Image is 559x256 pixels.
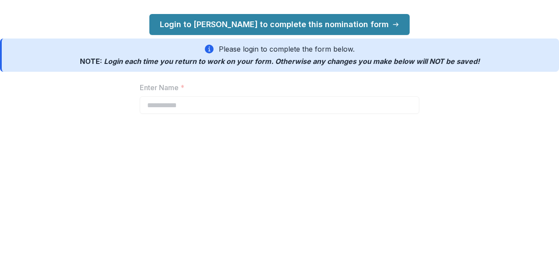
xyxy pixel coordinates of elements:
[149,14,410,35] a: Login to [PERSON_NAME] to complete this nomination form
[219,44,355,54] p: Please login to complete the form below.
[80,56,480,67] p: NOTE:
[429,57,444,66] span: NOT
[104,57,480,66] span: Login each time you return to work on your form. Otherwise any changes you make below will be saved!
[140,82,414,93] label: Enter Name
